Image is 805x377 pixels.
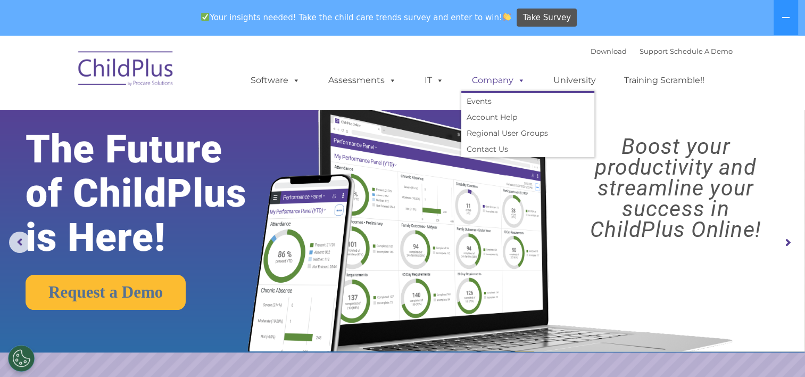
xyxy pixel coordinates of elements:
img: ChildPlus by Procare Solutions [73,44,179,97]
a: Regional User Groups [461,125,594,141]
a: Take Survey [517,9,577,27]
a: Download [591,47,627,55]
a: Assessments [318,70,407,91]
span: Phone number [148,114,193,122]
rs-layer: The Future of ChildPlus is Here! [26,127,283,260]
a: IT [414,70,454,91]
a: Account Help [461,109,594,125]
span: Your insights needed! Take the child care trends survey and enter to win! [197,7,516,28]
a: Support [640,47,668,55]
font: | [591,47,733,55]
img: 👏 [503,13,511,21]
rs-layer: Boost your productivity and streamline your success in ChildPlus Online! [556,136,795,240]
a: Software [240,70,311,91]
img: ✅ [201,13,209,21]
a: Request a Demo [26,275,186,310]
a: Company [461,70,536,91]
span: Last name [148,70,180,78]
a: Schedule A Demo [670,47,733,55]
button: Cookies Settings [8,345,35,372]
a: Training Scramble!! [613,70,715,91]
a: University [543,70,607,91]
span: Take Survey [523,9,571,27]
a: Events [461,93,594,109]
a: Contact Us [461,141,594,157]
